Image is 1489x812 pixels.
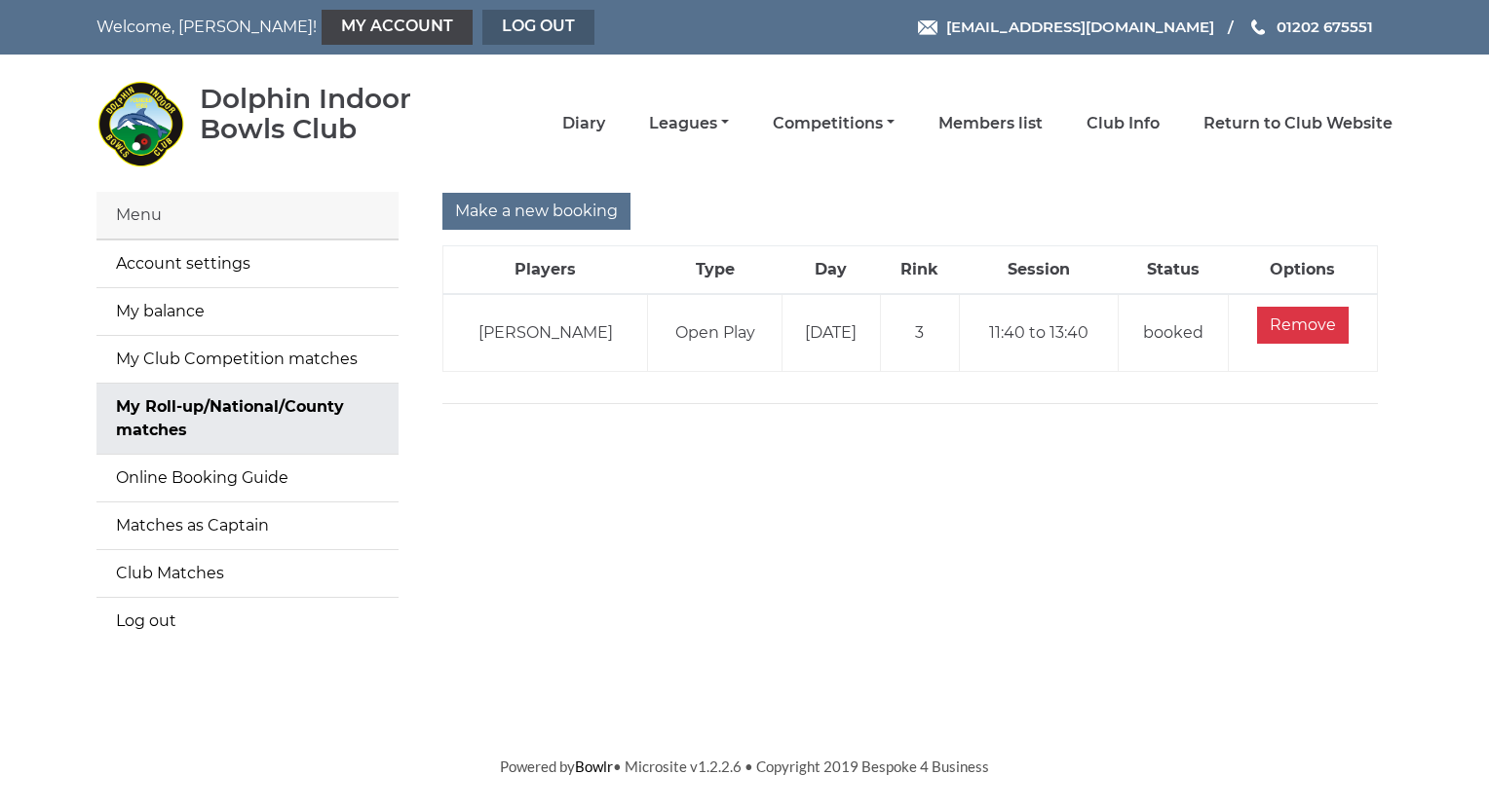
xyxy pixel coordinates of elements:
[959,246,1119,295] th: Session
[783,246,881,295] th: Day
[918,16,1214,38] a: Email [EMAIL_ADDRESS][DOMAIN_NAME]
[1251,19,1265,35] img: Phone us
[96,550,399,597] a: Club Matches
[562,113,605,134] a: Diary
[649,113,729,134] a: Leagues
[96,10,620,45] nav: Welcome, [PERSON_NAME]!
[773,113,895,134] a: Competitions
[946,18,1214,36] span: [EMAIL_ADDRESS][DOMAIN_NAME]
[96,288,399,335] a: My balance
[96,336,399,383] a: My Club Competition matches
[442,193,630,230] input: Make a new booking
[959,294,1119,372] td: 11:40 to 13:40
[96,80,184,167] img: Dolphin Indoor Bowls Club
[443,294,648,372] td: [PERSON_NAME]
[1248,16,1373,38] a: Phone us 01202 675551
[783,294,881,372] td: [DATE]
[96,192,399,240] div: Menu
[1257,307,1349,344] input: Remove
[96,240,399,287] a: Account settings
[575,757,613,775] a: Bowlr
[648,294,783,372] td: Open Play
[500,757,989,775] span: Powered by • Microsite v1.2.2.6 • Copyright 2019 Bespoke 4 Business
[1119,246,1228,295] th: Status
[1277,18,1373,36] span: 01202 675551
[880,246,959,295] th: Rink
[1203,113,1393,134] a: Return to Club Website
[96,598,399,645] a: Log out
[96,455,399,501] a: Online Booking Guide
[96,502,399,549] a: Matches as Captain
[96,384,399,454] a: My Roll-up/National/County matches
[1087,113,1160,134] a: Club Info
[918,20,937,35] img: Email
[880,294,959,372] td: 3
[322,10,473,45] a: My Account
[648,246,783,295] th: Type
[482,10,594,45] a: Log out
[1119,294,1228,372] td: booked
[443,246,648,295] th: Players
[200,84,468,144] div: Dolphin Indoor Bowls Club
[1228,246,1377,295] th: Options
[938,113,1043,134] a: Members list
